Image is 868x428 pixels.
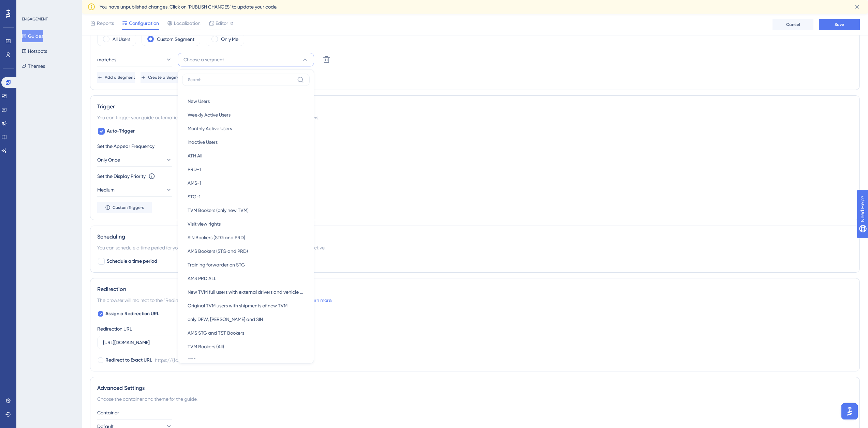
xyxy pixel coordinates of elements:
[188,329,244,337] span: AMS STG and TST Bookers
[188,165,201,173] span: PRD-1
[129,19,159,27] span: Configuration
[182,326,310,340] button: AMS STG and TST Bookers
[182,190,310,203] button: STG-1
[188,152,202,160] span: ATH All
[188,220,221,228] span: Visit view rights
[97,153,172,167] button: Only Once
[178,53,314,66] button: Choose a segment
[188,274,216,282] span: AMS PRD ALL
[182,135,310,149] button: Inactive Users
[107,257,157,265] span: Schedule a time period
[155,356,230,364] div: https://{{current-page}}/overview
[182,231,310,244] button: SIN Bookers (STG and PRD)
[105,356,152,364] span: Redirect to Exact URL
[773,19,813,30] button: Cancel
[188,342,224,351] span: TVM Bookers (All)
[105,310,159,318] span: Assign a Redirection URL
[182,272,310,285] button: AMS PRD ALL
[97,325,132,333] div: Redirection URL
[188,138,218,146] span: Inactive Users
[188,247,248,255] span: AMS Bookers (STG and PRD)
[182,244,310,258] button: AMS Bookers (STG and PRD)
[182,217,310,231] button: Visit view rights
[97,395,853,403] div: Choose the container and theme for the guide.
[839,401,860,422] iframe: UserGuiding AI Assistant Launcher
[188,206,249,214] span: TVM Bookers (only new TVM)
[97,53,172,66] button: matches
[182,312,310,326] button: only DFW, [PERSON_NAME] and SIN
[16,2,43,10] span: Need Help?
[188,179,201,187] span: AMS-1
[97,244,853,252] div: You can schedule a time period for your guide to appear. Scheduling will not work if the status i...
[97,233,853,241] div: Scheduling
[819,19,860,30] button: Save
[97,183,172,197] button: Medium
[97,142,853,150] div: Set the Appear Frequency
[182,353,310,367] button: STG
[22,45,47,57] button: Hotspots
[182,285,310,299] button: New TVM full users with external drivers and vehicle management
[157,35,194,43] label: Custom Segment
[182,203,310,217] button: TVM Bookers (only new TVM)
[188,356,196,364] span: STG
[97,19,114,27] span: Reports
[22,60,45,72] button: Themes
[188,315,263,323] span: only DFW, [PERSON_NAME] and SIN
[113,35,130,43] label: All Users
[182,299,310,312] button: Original TVM users with shipments of new TVM
[188,193,201,201] span: STG-1
[113,205,144,210] span: Custom Triggers
[188,124,232,133] span: Monthly Active Users
[97,186,115,194] span: Medium
[107,127,135,135] span: Auto-Trigger
[188,77,294,82] input: Search...
[216,19,228,27] span: Editor
[97,384,853,392] div: Advanced Settings
[183,56,224,64] span: Choose a segment
[182,258,310,272] button: Training forwarder on STG
[97,409,853,417] div: Container
[182,94,310,108] button: New Users
[182,122,310,135] button: Monthly Active Users
[97,103,853,111] div: Trigger
[182,176,310,190] button: AMS-1
[307,297,332,303] a: Learn more.
[97,72,135,83] button: Add a Segment
[182,340,310,353] button: TVM Bookers (All)
[188,288,304,296] span: New TVM full users with external drivers and vehicle management
[100,3,277,11] span: You have unpublished changes. Click on ‘PUBLISH CHANGES’ to update your code.
[97,113,853,122] div: You can trigger your guide automatically when the target URL is visited, and/or use the custom tr...
[141,72,184,83] button: Create a Segment
[148,75,184,80] span: Create a Segment
[174,19,201,27] span: Localization
[97,156,120,164] span: Only Once
[221,35,238,43] label: Only Me
[188,233,245,242] span: SIN Bookers (STG and PRD)
[188,261,245,269] span: Training forwarder on STG
[97,296,332,304] span: The browser will redirect to the “Redirection URL” when the Targeting Conditions are not provided.
[786,22,800,27] span: Cancel
[835,22,844,27] span: Save
[97,202,152,213] button: Custom Triggers
[188,302,288,310] span: Original TVM users with shipments of new TVM
[188,111,231,119] span: Weekly Active Users
[22,16,48,22] div: ENGAGEMENT
[182,149,310,163] button: ATH All
[188,97,210,105] span: New Users
[97,56,116,64] span: matches
[97,172,146,180] div: Set the Display Priority
[103,339,213,346] input: https://www.example.com/
[22,30,43,42] button: Guides
[105,75,135,80] span: Add a Segment
[182,163,310,176] button: PRD-1
[182,108,310,122] button: Weekly Active Users
[97,285,853,293] div: Redirection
